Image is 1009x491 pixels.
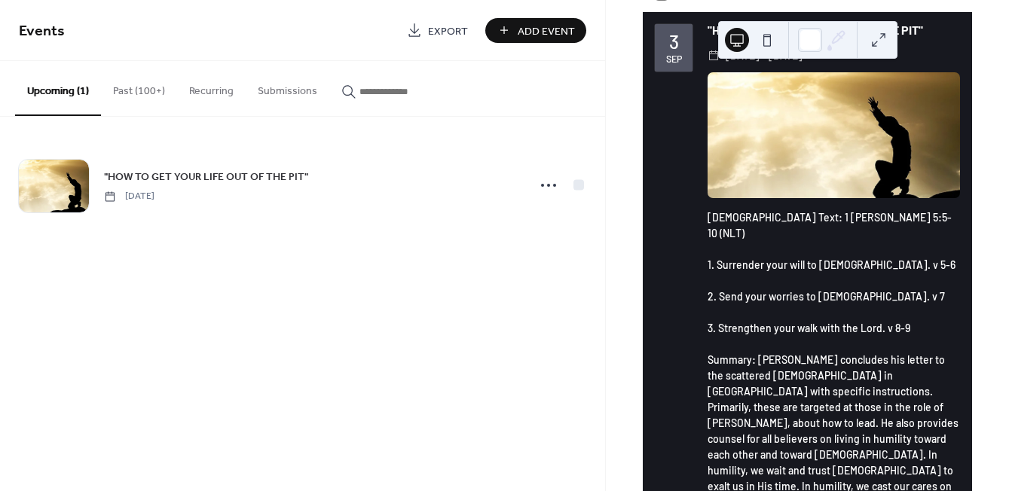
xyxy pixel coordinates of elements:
span: Export [428,23,468,39]
a: "HOW TO GET YOUR LIFE OUT OF THE PIT" [104,168,308,185]
button: Past (100+) [101,61,177,114]
button: Upcoming (1) [15,61,101,116]
div: ​ [708,47,720,65]
button: Recurring [177,61,246,114]
div: Sep [666,54,682,64]
div: 3 [669,32,679,51]
span: Add Event [518,23,575,39]
button: Add Event [485,18,586,43]
span: "HOW TO GET YOUR LIFE OUT OF THE PIT" [104,169,308,185]
button: Submissions [246,61,329,114]
a: Export [396,18,479,43]
span: Events [19,17,65,46]
div: "HOW TO GET YOUR LIFE OUT OF THE PIT" [708,21,960,39]
span: [DATE] [104,190,154,203]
